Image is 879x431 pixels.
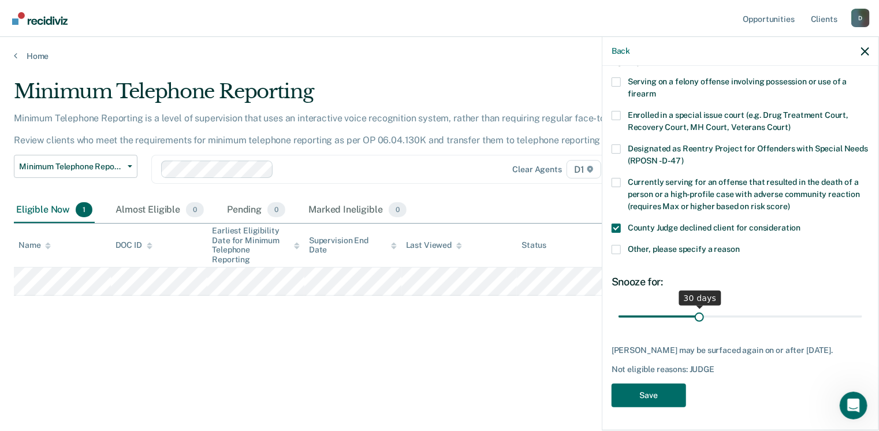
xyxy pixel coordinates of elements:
p: Minimum Telephone Reporting is a level of supervision that uses an interactive voice recognition ... [14,113,669,146]
span: Currently serving for an offense that resulted in the death of a person or a high-profile case wi... [628,177,860,211]
span: 0 [186,202,204,217]
iframe: Intercom live chat [840,392,867,419]
div: Snooze for: [612,276,869,288]
div: Supervision End Date [309,236,397,255]
div: Name [18,240,51,250]
span: 1 [76,202,92,217]
img: Recidiviz [12,12,68,25]
span: Serving on a felony offense involving possession or use of a firearm [628,77,847,98]
div: 30 days [679,291,721,306]
div: Clear agents [513,165,562,174]
div: DOC ID [116,240,152,250]
span: Other, please specify a reason [628,244,740,254]
span: 0 [267,202,285,217]
a: Home [14,51,865,61]
span: D1 [567,160,601,179]
div: Almost Eligible [113,198,206,223]
div: Not eligible reasons: JUDGE [612,365,869,374]
div: Minimum Telephone Reporting [14,80,673,113]
span: Designated as Reentry Project for Offenders with Special Needs (RPOSN - D-47) [628,144,868,165]
div: Pending [225,198,288,223]
button: Profile dropdown button [851,9,870,27]
button: Back [612,46,630,56]
div: D [851,9,870,27]
span: Minimum Telephone Reporting [19,162,123,172]
button: Save [612,384,686,407]
div: Status [522,240,546,250]
span: 0 [389,202,407,217]
div: Marked Ineligible [306,198,409,223]
div: Last Viewed [406,240,462,250]
div: Earliest Eligibility Date for Minimum Telephone Reporting [212,226,300,265]
div: Eligible Now [14,198,95,223]
span: Enrolled in a special issue court (e.g. Drug Treatment Court, Recovery Court, MH Court, Veterans ... [628,110,848,132]
div: [PERSON_NAME] may be surfaced again on or after [DATE]. [612,345,869,355]
span: County Judge declined client for consideration [628,223,801,232]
